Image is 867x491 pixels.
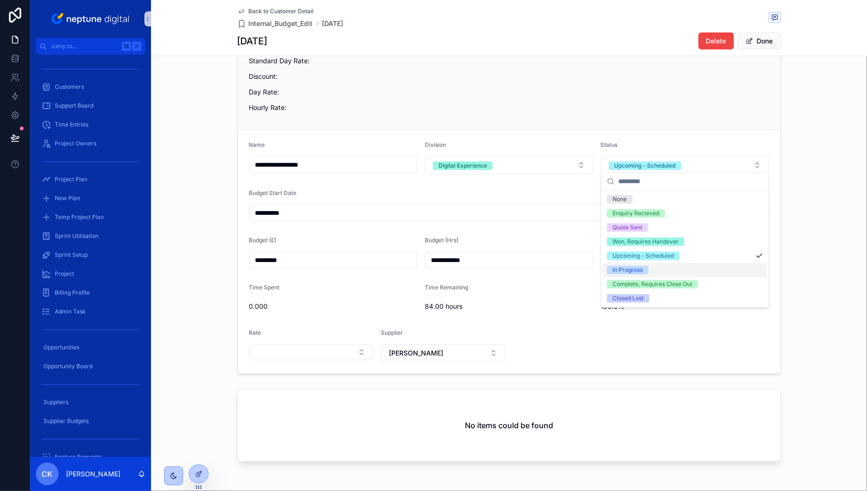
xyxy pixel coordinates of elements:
[465,420,553,431] h2: No items could be found
[249,19,313,28] span: Internal_Budget_Edit
[36,303,145,320] a: Admin Task
[613,223,642,232] div: Quote Sent
[249,189,297,196] span: Budget Start Date
[36,116,145,133] a: Time Entries
[36,228,145,245] a: Sprint Utilisation
[36,265,145,282] a: Project
[381,344,505,362] button: Select Button
[237,34,268,48] h1: [DATE]
[613,266,643,274] div: In Progress
[249,344,374,360] button: Select Button
[249,141,265,148] span: Name
[36,449,145,466] a: Feature Requests
[614,161,676,170] div: Upcoming - Scheduled
[36,394,145,411] a: Suppliers
[425,141,446,148] span: Division
[51,42,118,50] span: Jump to...
[55,213,104,221] span: Temp Project Plan
[43,417,89,425] span: Supplier Budgets
[249,329,261,336] span: Rate
[425,237,458,244] span: Budget (Hrs)
[55,83,84,91] span: Customers
[249,87,769,97] p: Day Rate:
[249,56,769,66] p: Standard Day Rate:
[36,135,145,152] a: Project Owners
[36,358,145,375] a: Opportunity Board
[55,251,88,259] span: Sprint Setup
[55,121,88,128] span: Time Entries
[36,171,145,188] a: Project Plan
[55,140,96,147] span: Project Owners
[249,71,769,81] p: Discount:
[43,344,79,351] span: Opportunities
[613,280,692,288] div: Complete, Requires Close Out
[613,209,659,218] div: Enquiry Recieved
[425,302,593,311] span: 84.00 hours
[249,237,277,244] span: Budget (£)
[36,246,145,263] a: Sprint Setup
[613,237,679,246] div: Won, Requires Handover
[425,284,468,291] span: Time Remaining
[36,413,145,430] a: Supplier Budgets
[43,363,93,370] span: Opportunity Board
[36,339,145,356] a: Opportunities
[699,33,734,50] button: Delete
[55,289,90,296] span: Billing Profile
[55,270,74,278] span: Project
[738,33,781,50] button: Done
[55,308,86,315] span: Admin Task
[50,11,132,26] img: App logo
[601,156,769,174] button: Select Button
[42,468,53,480] span: CK
[389,348,443,358] span: [PERSON_NAME]
[55,102,93,110] span: Support Board
[55,176,87,183] span: Project Plan
[36,38,145,55] button: Jump to...K
[438,161,487,170] div: Digital Experience
[613,294,644,303] div: Closed Lost
[43,398,68,406] span: Suppliers
[425,156,593,174] button: Select Button
[601,190,769,307] div: Suggestions
[249,102,769,112] p: Hourly Rate:
[249,8,314,15] span: Back to Customer Detail
[237,19,313,28] a: Internal_Budget_Edit
[601,141,618,148] span: Status
[36,97,145,114] a: Support Board
[381,329,403,336] span: Supplier
[249,302,418,311] span: 0.000
[55,453,101,461] span: Feature Requests
[36,190,145,207] a: New Plan
[322,19,344,28] a: [DATE]
[66,469,120,479] p: [PERSON_NAME]
[706,36,726,46] span: Delete
[613,252,674,260] div: Upcoming - Scheduled
[30,55,151,457] div: scrollable content
[613,195,627,203] div: None
[36,284,145,301] a: Billing Profile
[55,195,80,202] span: New Plan
[55,232,99,240] span: Sprint Utilisation
[36,78,145,95] a: Customers
[133,42,141,50] span: K
[249,284,280,291] span: Time Spent
[237,8,314,15] a: Back to Customer Detail
[36,209,145,226] a: Temp Project Plan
